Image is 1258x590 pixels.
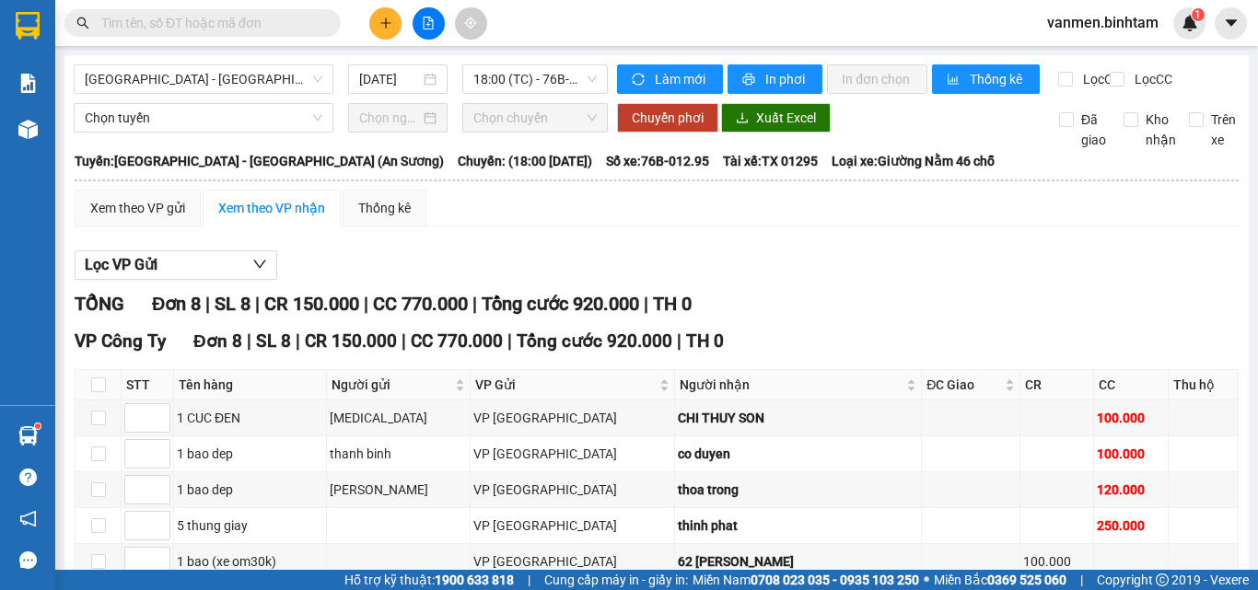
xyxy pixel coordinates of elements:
[174,370,327,400] th: Tên hàng
[678,408,919,428] div: CHI THUY SON
[473,408,671,428] div: VP [GEOGRAPHIC_DATA]
[1097,408,1164,428] div: 100.000
[606,151,709,171] span: Số xe: 76B-012.95
[693,570,919,590] span: Miền Nam
[332,375,450,395] span: Người gửi
[1194,8,1201,21] span: 1
[177,444,323,464] div: 1 bao dep
[1182,15,1198,31] img: icon-new-feature
[1204,110,1243,150] span: Trên xe
[723,151,818,171] span: Tài xế: TX 01295
[1074,110,1113,150] span: Đã giao
[756,108,816,128] span: Xuất Excel
[1020,370,1094,400] th: CR
[16,12,40,40] img: logo-vxr
[1097,444,1164,464] div: 100.000
[177,480,323,500] div: 1 bao dep
[934,570,1066,590] span: Miền Bắc
[926,375,1000,395] span: ĐC Giao
[218,198,325,218] div: Xem theo VP nhận
[247,330,251,352] span: |
[330,444,466,464] div: thanh binh
[751,573,919,587] strong: 0708 023 035 - 0935 103 250
[101,13,319,33] input: Tìm tên, số ĐT hoặc mã đơn
[256,330,291,352] span: SL 8
[1097,515,1164,536] div: 250.000
[947,73,962,87] span: bar-chart
[330,480,466,500] div: [PERSON_NAME]
[35,423,41,429] sup: 1
[215,293,250,315] span: SL 8
[473,515,671,536] div: VP [GEOGRAPHIC_DATA]
[411,330,503,352] span: CC 770.000
[422,17,435,29] span: file-add
[369,7,402,40] button: plus
[264,293,359,315] span: CR 150.000
[373,293,468,315] span: CC 770.000
[19,469,37,486] span: question-circle
[296,330,300,352] span: |
[617,64,723,94] button: syncLàm mới
[359,108,420,128] input: Chọn ngày
[252,257,267,272] span: down
[742,73,758,87] span: printer
[85,253,157,276] span: Lọc VP Gửi
[471,544,675,580] td: VP Tân Bình
[18,120,38,139] img: warehouse-icon
[680,375,903,395] span: Người nhận
[90,198,185,218] div: Xem theo VP gửi
[473,65,597,93] span: 18:00 (TC) - 76B-012.95
[475,375,656,395] span: VP Gửi
[970,69,1025,89] span: Thống kê
[924,576,929,584] span: ⚪️
[18,426,38,445] img: warehouse-icon
[677,330,681,352] span: |
[413,7,445,40] button: file-add
[728,64,822,94] button: printerIn phơi
[617,103,718,133] button: Chuyển phơi
[177,408,323,428] div: 1 CUC ĐEN
[827,64,927,94] button: In đơn chọn
[832,151,995,171] span: Loại xe: Giường Nằm 46 chỗ
[1169,370,1239,400] th: Thu hộ
[1023,551,1090,572] div: 100.000
[653,293,692,315] span: TH 0
[122,370,174,400] th: STT
[458,151,592,171] span: Chuyến: (18:00 [DATE])
[528,570,530,590] span: |
[632,73,647,87] span: sync
[655,69,708,89] span: Làm mới
[85,65,322,93] span: Sài Gòn - Quảng Ngãi (An Sương)
[473,551,671,572] div: VP [GEOGRAPHIC_DATA]
[76,17,89,29] span: search
[255,293,260,315] span: |
[330,408,466,428] div: [MEDICAL_DATA]
[1097,480,1164,500] div: 120.000
[305,330,397,352] span: CR 150.000
[75,250,277,280] button: Lọc VP Gửi
[19,510,37,527] span: notification
[364,293,368,315] span: |
[678,515,919,536] div: thinh phat
[473,480,671,500] div: VP [GEOGRAPHIC_DATA]
[507,330,512,352] span: |
[471,436,675,472] td: VP Tân Bình
[18,74,38,93] img: solution-icon
[75,154,444,168] b: Tuyến: [GEOGRAPHIC_DATA] - [GEOGRAPHIC_DATA] (An Sương)
[1192,8,1205,21] sup: 1
[1094,370,1168,400] th: CC
[471,400,675,436] td: VP Tân Bình
[472,293,477,315] span: |
[1080,570,1083,590] span: |
[473,444,671,464] div: VP [GEOGRAPHIC_DATA]
[1215,7,1247,40] button: caret-down
[379,17,392,29] span: plus
[987,573,1066,587] strong: 0369 525 060
[1138,110,1183,150] span: Kho nhận
[75,293,124,315] span: TỔNG
[359,69,420,89] input: 13/09/2025
[152,293,201,315] span: Đơn 8
[464,17,477,29] span: aim
[344,570,514,590] span: Hỗ trợ kỹ thuật:
[544,570,688,590] span: Cung cấp máy in - giấy in:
